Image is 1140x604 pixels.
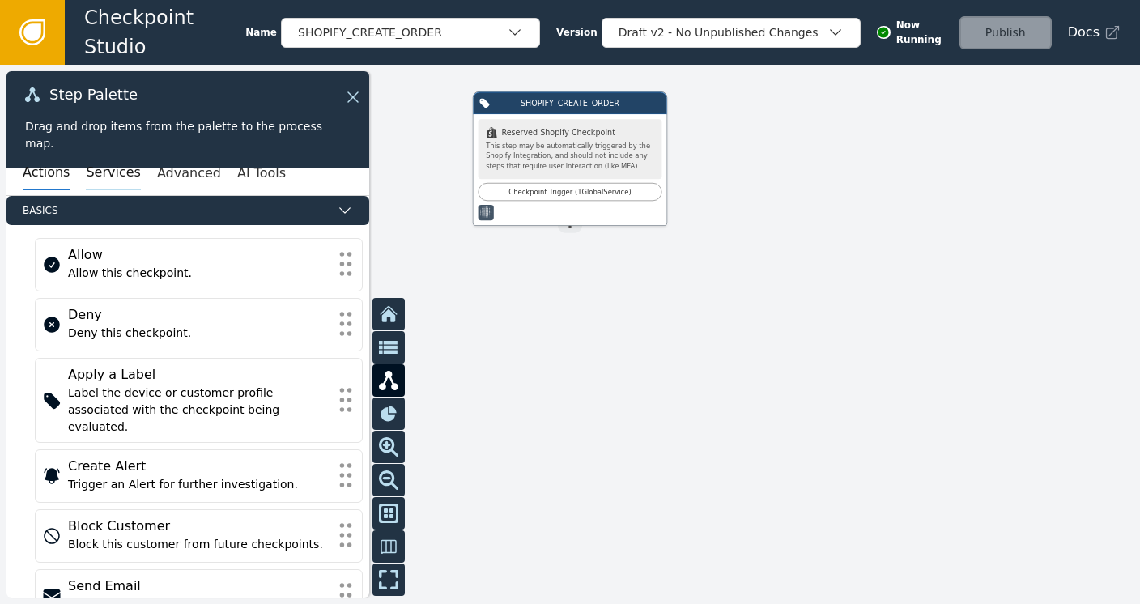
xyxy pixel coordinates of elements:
div: Checkpoint Trigger ( 1 Global Service ) [484,187,655,198]
div: This step may be automatically triggered by the Shopify Integration, and should not include any s... [486,141,654,172]
div: SHOPIFY_CREATE_ORDER [298,24,507,41]
div: Allow [68,245,330,265]
button: Services [86,156,140,190]
span: Basics [23,203,330,218]
button: AI Tools [237,156,286,190]
div: Create Alert [68,457,330,476]
span: Version [556,25,598,40]
div: Send Email [68,576,330,596]
div: Drag and drop items from the palette to the process map. [25,118,351,152]
div: Trigger an Alert for further investigation. [68,476,330,493]
div: SHOPIFY_CREATE_ORDER [496,97,645,108]
div: Draft v2 - No Unpublished Changes [619,24,827,41]
div: Block this customer from future checkpoints. [68,536,330,553]
span: Docs [1068,23,1100,42]
div: Reserved Shopify Checkpoint [486,127,654,138]
button: Draft v2 - No Unpublished Changes [602,18,861,48]
a: Docs [1068,23,1121,42]
div: Label the device or customer profile associated with the checkpoint being evaluated. [68,385,330,436]
div: Deny this checkpoint. [68,325,330,342]
div: Deny [68,305,330,325]
button: SHOPIFY_CREATE_ORDER [281,18,540,48]
div: Block Customer [68,517,330,536]
span: Now Running [896,18,947,47]
button: Actions [23,156,70,190]
div: Allow this checkpoint. [68,265,330,282]
button: Advanced [157,156,221,190]
span: Step Palette [49,87,138,102]
span: Name [245,25,277,40]
span: Checkpoint Studio [84,3,245,62]
div: Apply a Label [68,365,330,385]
